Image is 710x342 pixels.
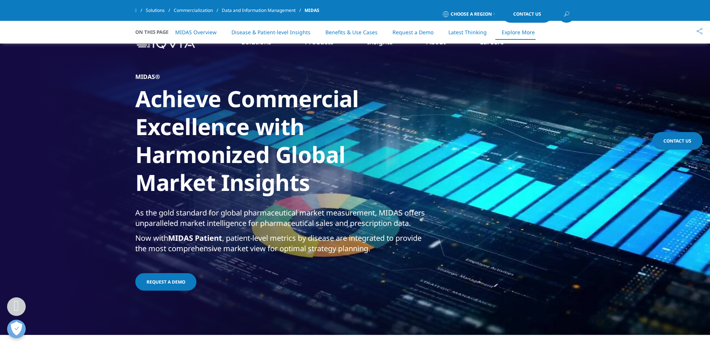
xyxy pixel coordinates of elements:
span: Choose a Region [451,11,492,17]
strong: MIDAS Patient [168,233,222,243]
a: Solutions [242,37,271,46]
button: Open Preferences [7,320,26,338]
p: As the gold standard for global pharmaceutical market measurement, MIDAS offers unparalleled mark... [135,208,433,233]
img: IQVIA Healthcare Information Technology and Pharma Clinical Research Company [135,38,195,49]
span: Contact Us [513,12,541,16]
h1: Achieve Commercial Excellence with Harmonized Global Market Insights [135,85,433,201]
a: Products [305,37,334,46]
p: Now with , patient-level metrics by disease are integrated to provide the most comprehensive mark... [135,233,433,258]
span: Contact Us [663,138,691,144]
a: Careers [479,37,504,46]
a: Request a demo [135,273,196,291]
a: Insights [367,37,393,46]
a: Contact Us [652,132,703,150]
h5: MIDAS® [135,73,160,80]
a: Contact Us [502,6,552,23]
span: Request a demo [146,279,185,285]
nav: Primary [198,26,575,61]
a: About [426,37,446,46]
